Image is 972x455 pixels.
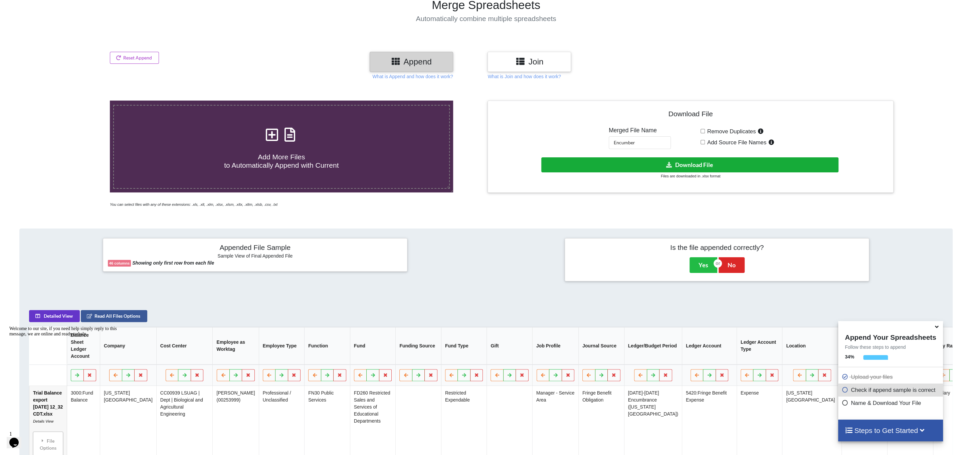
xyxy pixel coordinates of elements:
button: Reset Append [110,52,159,64]
span: Remove Duplicates [705,128,756,135]
b: 34 % [845,354,854,359]
p: Name & Download Your File [841,399,941,407]
span: Welcome to our site, if you need help simply reply to this message, we are online and ready to help. [3,3,110,13]
div: Welcome to our site, if you need help simply reply to this message, we are online and ready to help. [3,3,123,13]
h5: Merged File Name [609,127,671,134]
th: Ledger Account [682,327,737,364]
div: File Options [35,433,61,454]
h4: Is the file appended correctly? [570,243,864,252]
h4: Steps to Get Started [845,426,936,435]
th: Company [100,327,156,364]
h4: Appended File Sample [108,243,402,253]
button: Yes [690,257,717,273]
th: Gift [487,327,533,364]
button: Download File [541,157,838,172]
p: What is Append and how does it work? [372,73,453,80]
th: Location [782,327,842,364]
button: Detailed View [29,310,80,322]
h3: Append [375,57,448,66]
th: Job Profile [532,327,578,364]
h6: Sample View of Final Appended File [108,253,402,260]
th: Fund Type [441,327,487,364]
iframe: chat widget [7,428,28,448]
p: Follow these steps to append [838,344,943,350]
p: Upload your files [841,373,941,381]
button: Read All Files Options [81,310,147,322]
p: What is Join and how does it work? [488,73,561,80]
i: You can select files with any of these extensions: .xls, .xlt, .xlm, .xlsx, .xlsm, .xltx, .xltm, ... [110,202,277,206]
th: Funding Source [395,327,441,364]
th: Cost Center [156,327,213,364]
h3: Join [493,57,566,66]
th: Fund [350,327,396,364]
b: 46 columns [109,261,130,265]
span: Add More Files to Automatically Append with Current [224,153,339,169]
p: Check if append sample is correct [841,386,941,394]
span: Add Source File Names [705,139,766,146]
iframe: chat widget [7,323,127,425]
button: No [719,257,745,273]
th: Ledger/Budget Period [624,327,682,364]
th: Function [304,327,350,364]
th: Ledger Account Type [737,327,782,364]
b: Showing only first row from each file [132,260,214,266]
th: Employee as Worktag [213,327,259,364]
h4: Download File [493,106,888,125]
th: Journal Source [578,327,624,364]
h4: Append Your Spreadsheets [838,331,943,341]
th: Employee Type [259,327,305,364]
small: Files are downloaded in .xlsx format [661,174,720,178]
input: Enter File Name [609,136,671,149]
